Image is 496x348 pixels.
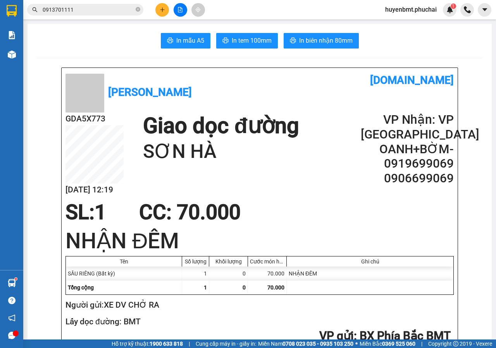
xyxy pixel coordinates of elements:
div: OANH+BỜM-0919699069 [74,25,153,44]
h2: VP Nhận: VP [GEOGRAPHIC_DATA] [361,113,454,142]
strong: 0369 525 060 [382,341,415,347]
h2: GDA5X773 [65,113,124,125]
h2: [DATE] 12:19 [65,184,124,196]
button: plus [155,3,169,17]
span: file-add [177,7,183,12]
strong: 1900 633 818 [150,341,183,347]
button: printerIn biên nhận 80mm [284,33,359,48]
img: solution-icon [8,31,16,39]
b: [PERSON_NAME] [108,86,192,99]
h2: Người gửi: XE DV CHỞ RA [65,299,451,312]
span: VP gửi [319,329,354,343]
img: warehouse-icon [8,50,16,59]
span: copyright [453,341,458,346]
button: printerIn mẫu A5 [161,33,210,48]
div: SẦU RIÊNG (Bất kỳ) [66,267,182,280]
strong: 0708 023 035 - 0935 103 250 [282,341,353,347]
img: icon-new-feature [446,6,453,13]
span: Nhận: [74,7,93,16]
span: | [421,339,422,348]
button: printerIn tem 100mm [216,33,278,48]
button: caret-down [478,3,491,17]
div: NHẬN ĐÊM [287,267,453,280]
span: search [32,7,38,12]
span: SƠN HÀ [85,55,129,68]
span: printer [222,37,229,45]
span: 0 [243,284,246,291]
div: XE DV CHỞ RA [7,25,69,35]
div: 0906699069 [74,44,153,55]
span: aim [195,7,201,12]
span: In biên nhận 80mm [299,36,353,45]
span: close-circle [136,7,140,12]
span: printer [290,37,296,45]
span: caret-down [481,6,488,13]
h2: Lấy dọc đường: BMT [65,315,451,328]
sup: 1 [15,278,17,280]
div: Tên [68,258,180,265]
span: In mẫu A5 [176,36,204,45]
span: close-circle [136,6,140,14]
button: aim [191,3,205,17]
span: Gửi: [7,7,19,16]
img: warehouse-icon [8,279,16,287]
span: printer [167,37,173,45]
span: BMT [18,35,42,48]
button: file-add [174,3,187,17]
span: message [8,332,15,339]
img: logo-vxr [7,5,17,17]
b: [DOMAIN_NAME] [370,74,454,87]
span: huyenbmt.phuchai [379,5,443,14]
span: Cung cấp máy in - giấy in: [196,339,256,348]
div: Khối lượng [211,258,246,265]
span: Hỗ trợ kỹ thuật: [112,339,183,348]
span: Miền Bắc [360,339,415,348]
span: DĐ: [7,39,18,47]
div: 0 [209,267,248,280]
sup: 1 [451,3,456,9]
h1: NHẬN ĐÊM [65,226,454,256]
div: 70.000 [248,267,287,280]
span: 1 [452,3,455,9]
h2: 0906699069 [361,171,454,186]
span: Miền Nam [258,339,353,348]
span: question-circle [8,297,15,304]
span: 1 [95,200,106,224]
span: Tổng cộng [68,284,94,291]
span: plus [160,7,165,12]
div: Ghi chú [289,258,451,265]
span: 1 [204,284,207,291]
div: CC : 70.000 [134,201,245,224]
h1: SƠN HÀ [143,139,299,164]
span: 70.000 [267,284,284,291]
span: notification [8,314,15,322]
span: SL: [65,200,95,224]
div: Cước món hàng [250,258,284,265]
h2: : BX Phía Bắc BMT [65,328,451,344]
h2: OANH+BỜM-0919699069 [361,142,454,171]
span: | [189,339,190,348]
div: VP [GEOGRAPHIC_DATA] [74,7,153,25]
div: 1 [182,267,209,280]
div: BX Phía Bắc BMT [7,7,69,25]
div: Số lượng [184,258,207,265]
input: Tìm tên, số ĐT hoặc mã đơn [43,5,134,14]
img: phone-icon [464,6,471,13]
span: ⚪️ [355,342,358,345]
h1: Giao dọc đường [143,113,299,139]
span: In tem 100mm [232,36,272,45]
